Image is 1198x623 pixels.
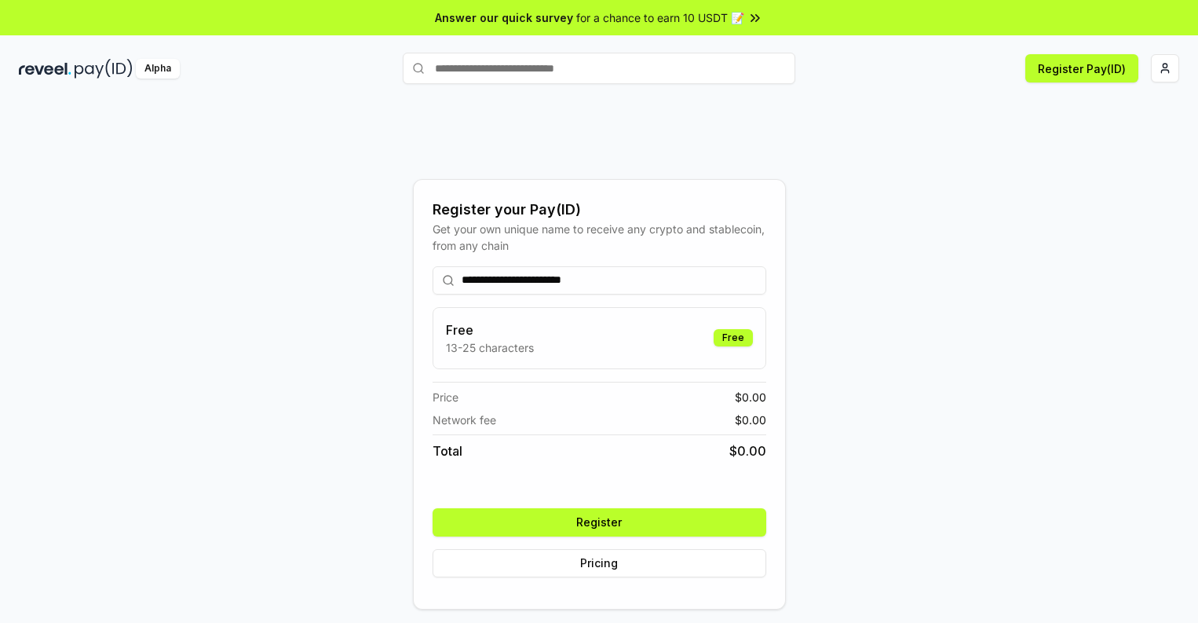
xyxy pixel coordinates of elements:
[136,59,180,79] div: Alpha
[433,442,462,460] span: Total
[433,549,766,577] button: Pricing
[729,442,766,460] span: $ 0.00
[433,412,496,428] span: Network fee
[19,59,71,79] img: reveel_dark
[433,221,766,254] div: Get your own unique name to receive any crypto and stablecoin, from any chain
[735,389,766,405] span: $ 0.00
[433,508,766,537] button: Register
[433,199,766,221] div: Register your Pay(ID)
[714,329,753,346] div: Free
[446,339,534,356] p: 13-25 characters
[75,59,133,79] img: pay_id
[446,321,534,339] h3: Free
[435,9,573,26] span: Answer our quick survey
[433,389,458,405] span: Price
[735,412,766,428] span: $ 0.00
[576,9,744,26] span: for a chance to earn 10 USDT 📝
[1025,54,1138,82] button: Register Pay(ID)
